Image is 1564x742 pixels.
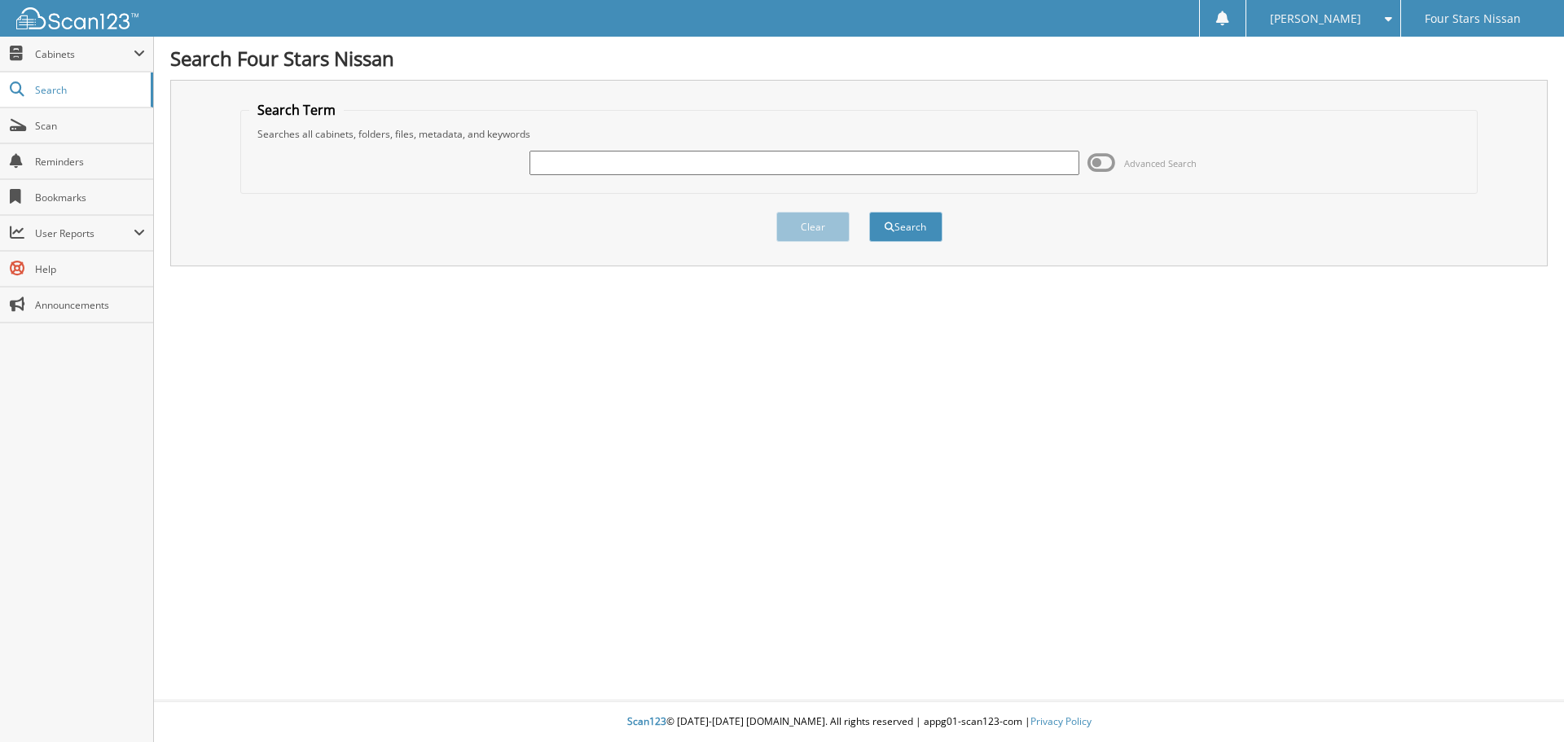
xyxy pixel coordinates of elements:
img: scan123-logo-white.svg [16,7,138,29]
span: Announcements [35,298,145,312]
span: Search [35,83,143,97]
a: Privacy Policy [1030,714,1092,728]
span: Help [35,262,145,276]
span: Four Stars Nissan [1425,14,1521,24]
span: Scan [35,119,145,133]
legend: Search Term [249,101,344,119]
div: Searches all cabinets, folders, files, metadata, and keywords [249,127,1470,141]
div: © [DATE]-[DATE] [DOMAIN_NAME]. All rights reserved | appg01-scan123-com | [154,702,1564,742]
span: Reminders [35,155,145,169]
span: Scan123 [627,714,666,728]
span: Cabinets [35,47,134,61]
button: Clear [776,212,850,242]
iframe: Chat Widget [1483,664,1564,742]
span: Bookmarks [35,191,145,204]
h1: Search Four Stars Nissan [170,45,1548,72]
span: Advanced Search [1124,157,1197,169]
span: User Reports [35,226,134,240]
button: Search [869,212,942,242]
span: [PERSON_NAME] [1270,14,1361,24]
